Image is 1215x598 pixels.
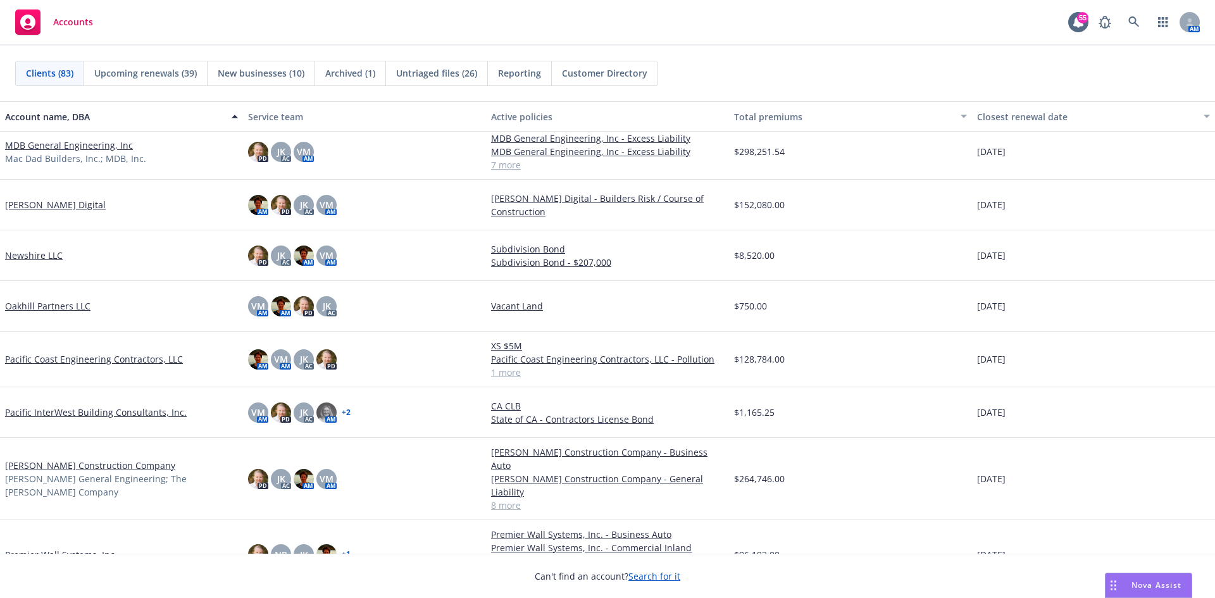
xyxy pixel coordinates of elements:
[491,145,724,158] a: MDB General Engineering, Inc - Excess Liability
[734,548,780,561] span: $96,193.00
[977,406,1006,419] span: [DATE]
[325,66,375,80] span: Archived (1)
[491,499,724,512] a: 8 more
[342,551,351,558] a: + 1
[491,299,724,313] a: Vacant Land
[1150,9,1176,35] a: Switch app
[977,548,1006,561] span: [DATE]
[323,299,331,313] span: JK
[5,198,106,211] a: [PERSON_NAME] Digital
[251,299,265,313] span: VM
[5,352,183,366] a: Pacific Coast Engineering Contractors, LLC
[491,158,724,171] a: 7 more
[1092,9,1118,35] a: Report a Bug
[491,541,724,568] a: Premier Wall Systems, Inc. - Commercial Inland Marine
[977,249,1006,262] span: [DATE]
[5,152,146,165] span: Mac Dad Builders, Inc.; MDB, Inc.
[396,66,477,80] span: Untriaged files (26)
[972,101,1215,132] button: Closest renewal date
[5,249,63,262] a: Newshire LLC
[977,198,1006,211] span: [DATE]
[734,198,785,211] span: $152,080.00
[294,246,314,266] img: photo
[1121,9,1147,35] a: Search
[977,145,1006,158] span: [DATE]
[977,352,1006,366] span: [DATE]
[251,406,265,419] span: VM
[300,352,308,366] span: JK
[5,459,175,472] a: [PERSON_NAME] Construction Company
[491,339,724,352] a: XS $5M
[274,352,288,366] span: VM
[734,472,785,485] span: $264,746.00
[5,299,90,313] a: Oakhill Partners LLC
[316,544,337,564] img: photo
[5,548,117,561] a: Premier Wall Systems, Inc.
[271,296,291,316] img: photo
[248,110,481,123] div: Service team
[320,249,333,262] span: VM
[628,570,680,582] a: Search for it
[248,544,268,564] img: photo
[491,445,724,472] a: [PERSON_NAME] Construction Company - Business Auto
[316,402,337,423] img: photo
[271,402,291,423] img: photo
[248,349,268,370] img: photo
[248,469,268,489] img: photo
[977,110,1196,123] div: Closest renewal date
[26,66,73,80] span: Clients (83)
[316,349,337,370] img: photo
[53,17,93,27] span: Accounts
[300,548,308,561] span: JK
[977,472,1006,485] span: [DATE]
[491,528,724,541] a: Premier Wall Systems, Inc. - Business Auto
[243,101,486,132] button: Service team
[275,548,287,561] span: NP
[734,352,785,366] span: $128,784.00
[977,299,1006,313] span: [DATE]
[277,472,285,485] span: JK
[248,142,268,162] img: photo
[491,256,724,269] a: Subdivision Bond - $207,000
[491,399,724,413] a: CA CLB
[300,198,308,211] span: JK
[297,145,311,158] span: VM
[271,195,291,215] img: photo
[491,352,724,366] a: Pacific Coast Engineering Contractors, LLC - Pollution
[734,406,775,419] span: $1,165.25
[248,246,268,266] img: photo
[491,132,724,145] a: MDB General Engineering, Inc - Excess Liability
[5,110,224,123] div: Account name, DBA
[734,299,767,313] span: $750.00
[491,242,724,256] a: Subdivision Bond
[491,192,724,218] a: [PERSON_NAME] Digital - Builders Risk / Course of Construction
[5,472,238,499] span: [PERSON_NAME] General Engineering; The [PERSON_NAME] Company
[294,469,314,489] img: photo
[498,66,541,80] span: Reporting
[491,413,724,426] a: State of CA - Contractors License Bond
[248,195,268,215] img: photo
[218,66,304,80] span: New businesses (10)
[562,66,647,80] span: Customer Directory
[1077,12,1088,23] div: 55
[1105,573,1192,598] button: Nova Assist
[734,249,775,262] span: $8,520.00
[294,296,314,316] img: photo
[320,198,333,211] span: VM
[729,101,972,132] button: Total premiums
[277,145,285,158] span: JK
[486,101,729,132] button: Active policies
[535,570,680,583] span: Can't find an account?
[734,145,785,158] span: $298,251.54
[734,110,953,123] div: Total premiums
[300,406,308,419] span: JK
[491,110,724,123] div: Active policies
[1106,573,1121,597] div: Drag to move
[320,472,333,485] span: VM
[94,66,197,80] span: Upcoming renewals (39)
